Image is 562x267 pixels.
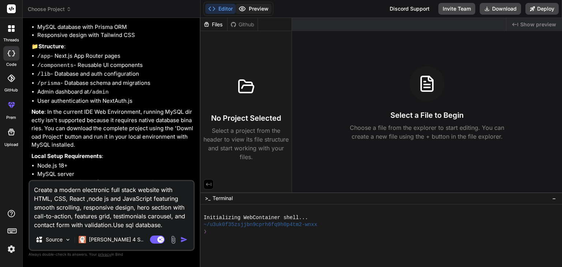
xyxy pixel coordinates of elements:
li: - Reusable UI components [37,61,193,70]
textarea: Create a modern electronic full stack website with HTML, CSS, React ,node js and JavaScript featu... [30,181,194,229]
div: Discord Support [385,3,434,15]
p: Source [46,236,63,243]
strong: Note [31,108,44,115]
button: Editor [205,4,236,14]
h3: No Project Selected [211,113,281,123]
label: code [6,61,16,68]
div: Github [228,21,258,28]
li: Node.js 18+ [37,162,193,170]
div: Files [201,21,227,28]
img: settings [5,243,18,255]
p: [PERSON_NAME] 4 S.. [89,236,143,243]
button: Download [480,3,521,15]
img: attachment [169,236,177,244]
p: Always double-check its answers. Your in Bind [29,251,195,258]
li: - Next.js App Router pages [37,52,193,61]
button: − [551,192,558,204]
label: prem [6,114,16,121]
li: Environment variables for database connection [37,178,193,187]
p: 📁 : [31,42,193,51]
span: >_ [205,195,210,202]
code: /prisma [37,80,60,87]
li: MySQL server [37,170,193,178]
span: Terminal [213,195,233,202]
p: Select a project from the header to view its file structure and start working with your files. [203,126,289,161]
span: ❯ [203,228,207,235]
h3: Select a File to Begin [390,110,464,120]
p: Choose a file from the explorer to start editing. You can create a new file using the + button in... [345,123,509,141]
code: /lib [37,71,50,78]
button: Preview [236,4,271,14]
p: : [31,152,193,161]
li: MySQL database with Prisma ORM [37,23,193,31]
strong: Structure [38,43,64,50]
span: − [552,195,556,202]
code: /app [37,53,50,60]
code: /components [37,63,74,69]
span: Choose Project [28,5,71,13]
button: Invite Team [438,3,475,15]
span: Show preview [520,21,556,28]
span: privacy [98,252,111,256]
li: - Database schema and migrations [37,79,193,88]
p: : In the current IDE Web Environment, running MySQL directly isn't supported because it requires ... [31,108,193,149]
strong: Local Setup Requirements [31,153,102,159]
li: User authentication with NextAuth.js [37,97,193,105]
img: icon [180,236,188,243]
li: Admin dashboard at [37,88,193,97]
label: Upload [4,142,18,148]
li: Responsive design with Tailwind CSS [37,31,193,40]
button: Deploy [525,3,559,15]
span: Initializing WebContainer shell... [203,214,308,221]
img: Claude 4 Sonnet [79,236,86,243]
img: Pick Models [65,237,71,243]
li: - Database and auth configuration [37,70,193,79]
label: GitHub [4,87,18,93]
label: threads [3,37,19,43]
code: /admin [89,89,109,95]
span: ~/u3uk0f35zsjjbn9cprh6fq9h0p4tm2-wnxx [203,221,317,228]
